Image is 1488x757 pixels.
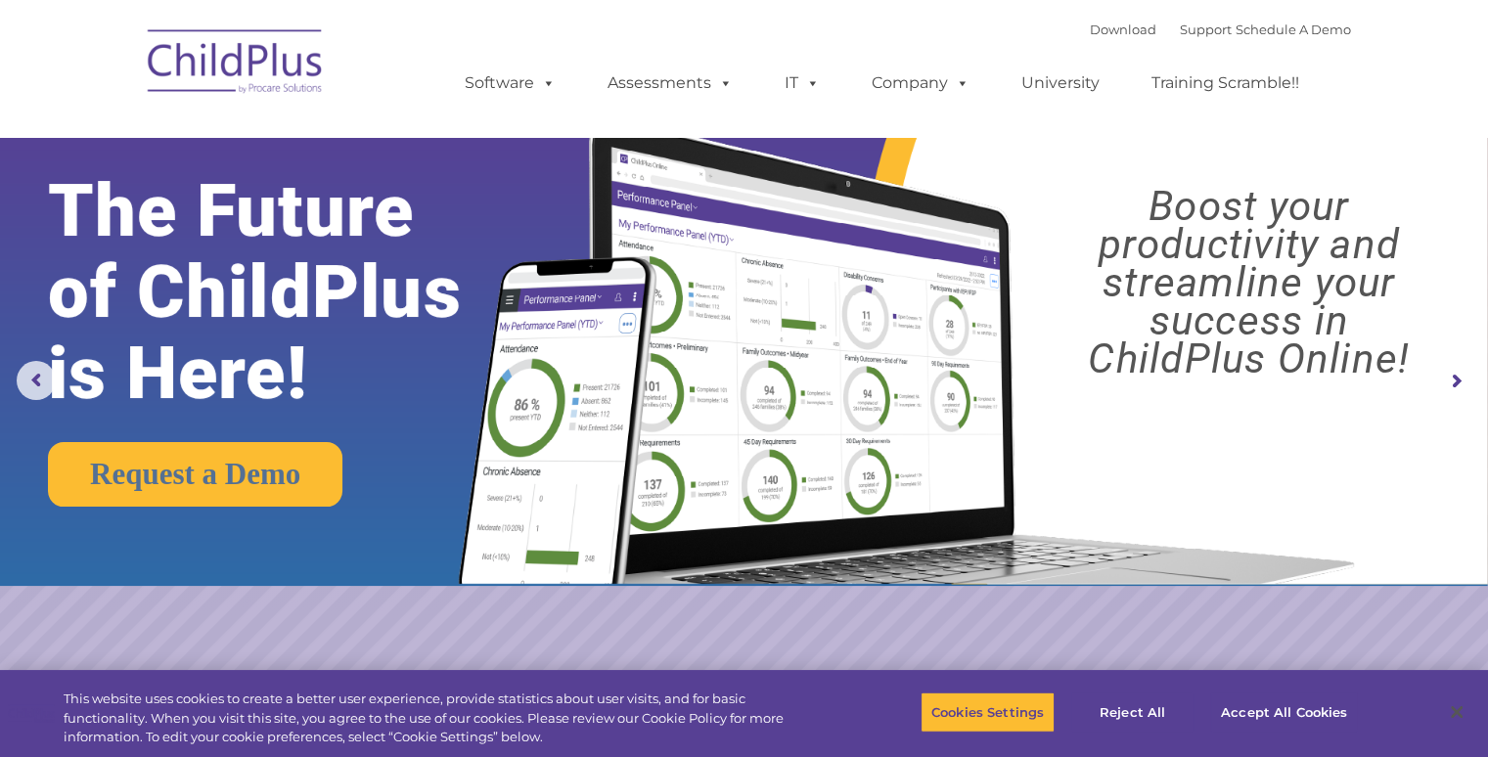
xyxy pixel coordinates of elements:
[765,64,839,103] a: IT
[138,16,334,113] img: ChildPlus by Procare Solutions
[272,209,355,224] span: Phone number
[1210,691,1358,733] button: Accept All Cookies
[272,129,332,144] span: Last name
[1090,22,1156,37] a: Download
[921,691,1055,733] button: Cookies Settings
[588,64,752,103] a: Assessments
[1090,22,1351,37] font: |
[1028,187,1469,378] rs-layer: Boost your productivity and streamline your success in ChildPlus Online!
[1435,690,1478,734] button: Close
[1132,64,1319,103] a: Training Scramble!!
[48,442,342,507] a: Request a Demo
[1180,22,1232,37] a: Support
[1236,22,1351,37] a: Schedule A Demo
[48,170,523,414] rs-layer: The Future of ChildPlus is Here!
[64,690,819,747] div: This website uses cookies to create a better user experience, provide statistics about user visit...
[1002,64,1119,103] a: University
[1071,691,1194,733] button: Reject All
[445,64,575,103] a: Software
[852,64,989,103] a: Company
